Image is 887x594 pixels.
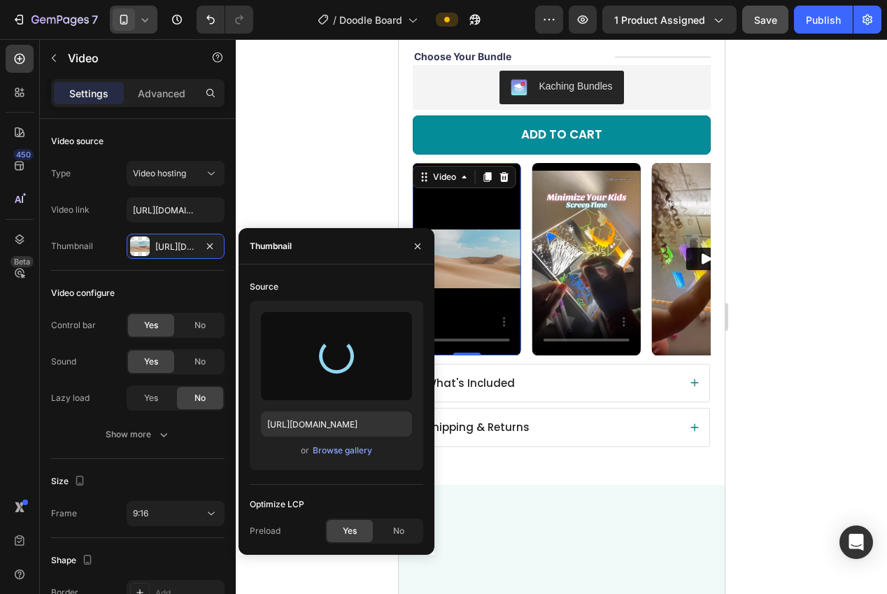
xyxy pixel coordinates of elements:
[6,6,104,34] button: 7
[14,124,122,316] video: Video
[133,168,186,178] span: Video hosting
[194,392,206,404] span: No
[312,444,373,458] button: Browse gallery
[144,319,158,332] span: Yes
[106,427,171,441] div: Show more
[10,256,34,267] div: Beta
[250,498,304,511] div: Optimize LCP
[127,501,225,526] button: 9:16
[742,6,788,34] button: Save
[51,422,225,447] button: Show more
[313,444,372,457] div: Browse gallery
[51,240,93,253] div: Thumbnail
[250,525,281,537] div: Preload
[393,525,404,537] span: No
[51,204,90,216] div: Video link
[614,13,705,27] span: 1 product assigned
[51,355,76,368] div: Sound
[68,50,187,66] p: Video
[51,507,77,520] div: Frame
[343,525,357,537] span: Yes
[51,167,71,180] div: Type
[754,14,777,26] span: Save
[250,240,292,253] div: Thumbnail
[69,86,108,101] p: Settings
[194,355,206,368] span: No
[138,86,185,101] p: Advanced
[27,337,116,351] p: What's Included
[155,241,196,253] div: [URL][DOMAIN_NAME]
[51,472,88,491] div: Size
[602,6,737,34] button: 1 product assigned
[194,319,206,332] span: No
[288,208,327,231] button: Play
[133,508,148,518] span: 9:16
[13,149,34,160] div: 450
[51,551,96,570] div: Shape
[31,132,60,144] div: Video
[250,281,278,293] div: Source
[399,39,725,594] iframe: Design area
[144,392,158,404] span: Yes
[261,411,412,437] input: https://example.com/image.jpg
[197,6,253,34] div: Undo/Redo
[51,287,115,299] div: Video configure
[253,124,362,316] img: Alt image
[839,525,873,559] div: Open Intercom Messenger
[333,13,336,27] span: /
[127,161,225,186] button: Video hosting
[806,13,841,27] div: Publish
[127,197,225,222] input: Insert video url here
[51,319,96,332] div: Control bar
[144,355,158,368] span: Yes
[339,13,402,27] span: Doodle Board
[92,11,98,28] p: 7
[51,135,104,148] div: Video source
[51,392,90,404] div: Lazy load
[27,381,131,395] p: Shipping & Returns
[301,442,309,459] span: or
[794,6,853,34] button: Publish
